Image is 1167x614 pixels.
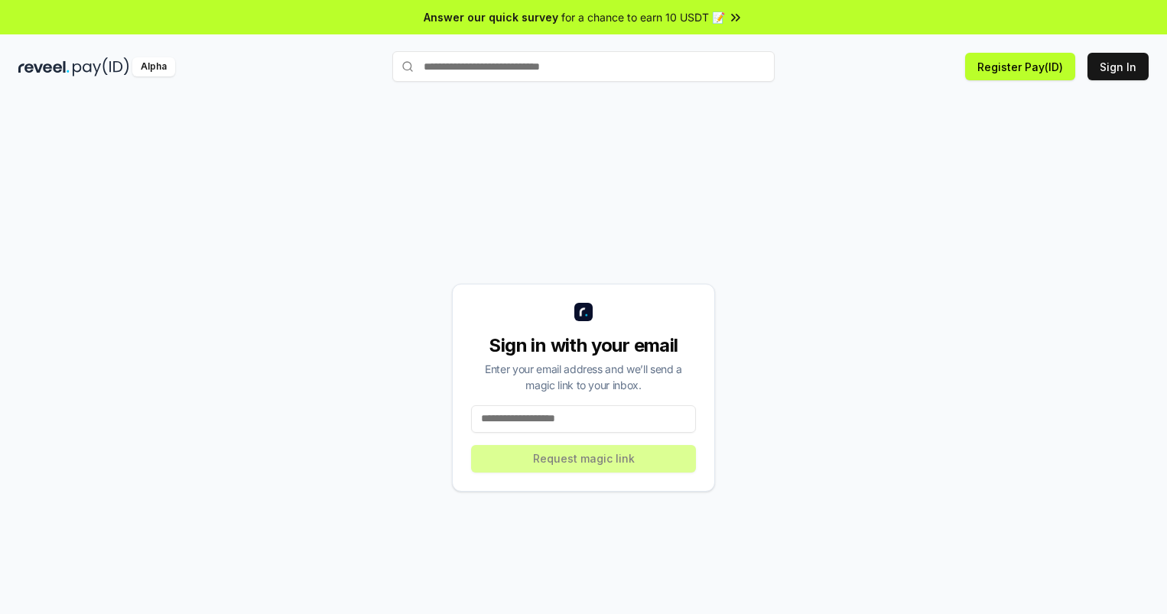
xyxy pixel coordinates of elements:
img: reveel_dark [18,57,70,76]
button: Sign In [1087,53,1149,80]
div: Enter your email address and we’ll send a magic link to your inbox. [471,361,696,393]
img: pay_id [73,57,129,76]
div: Sign in with your email [471,333,696,358]
span: for a chance to earn 10 USDT 📝 [561,9,725,25]
span: Answer our quick survey [424,9,558,25]
div: Alpha [132,57,175,76]
button: Register Pay(ID) [965,53,1075,80]
img: logo_small [574,303,593,321]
